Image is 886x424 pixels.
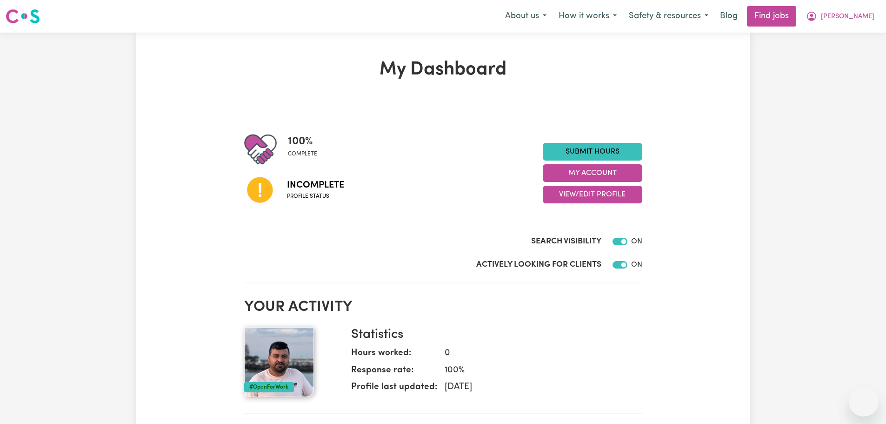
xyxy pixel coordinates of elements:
[437,381,635,394] dd: [DATE]
[476,259,601,271] label: Actively Looking for Clients
[714,6,743,27] a: Blog
[553,7,623,26] button: How it works
[543,143,642,161] a: Submit Hours
[244,59,642,81] h1: My Dashboard
[288,133,325,166] div: Profile completeness: 100%
[244,298,642,316] h2: Your activity
[747,6,796,27] a: Find jobs
[288,150,317,158] span: complete
[6,6,40,27] a: Careseekers logo
[849,387,879,417] iframe: Button to launch messaging window, conversation in progress
[288,133,317,150] span: 100 %
[287,178,344,192] span: Incomplete
[631,261,642,269] span: ON
[437,364,635,377] dd: 100 %
[543,164,642,182] button: My Account
[531,236,601,248] label: Search Visibility
[543,186,642,203] button: View/Edit Profile
[351,347,437,364] dt: Hours worked:
[244,327,314,397] img: Your profile picture
[623,7,714,26] button: Safety & resources
[800,7,880,26] button: My Account
[437,347,635,360] dd: 0
[287,192,344,201] span: Profile status
[821,12,874,22] span: [PERSON_NAME]
[6,8,40,25] img: Careseekers logo
[351,327,635,343] h3: Statistics
[499,7,553,26] button: About us
[631,238,642,245] span: ON
[351,381,437,398] dt: Profile last updated:
[244,382,294,392] div: #OpenForWork
[351,364,437,381] dt: Response rate:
